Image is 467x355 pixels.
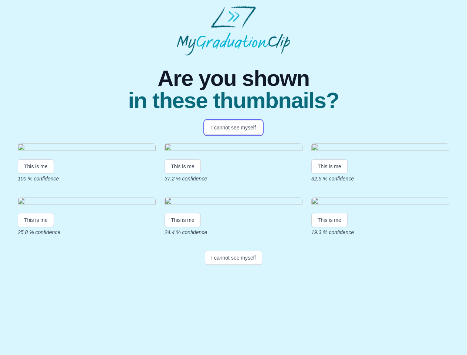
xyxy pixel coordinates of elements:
[18,143,156,153] img: a073c31739f9a4de46b2ed443a45f3a721ced07e.gif
[18,197,156,207] img: d3e8a79bf7bc098102259d904f3b16ad7a9e1b77.gif
[165,229,302,236] p: 24.4 % confidence
[165,143,302,153] img: e8756343aee85c638391a478926eac2b3b139770.gif
[311,159,348,173] button: This is me
[18,213,54,227] button: This is me
[165,175,302,182] p: 37.2 % confidence
[18,229,156,236] p: 25.8 % confidence
[177,6,291,55] img: MyGraduationClip
[311,213,348,227] button: This is me
[128,67,339,89] span: Are you shown
[18,159,54,173] button: This is me
[205,251,262,265] button: I cannot see myself
[311,197,449,207] img: 61c8bd87da087b6946f8292b2cbe8f4965797709.gif
[311,229,449,236] p: 19.3 % confidence
[311,175,449,182] p: 32.5 % confidence
[205,121,262,135] button: I cannot see myself
[311,143,449,153] img: 665ad5245350bbd318a2b60e2727eeecd2176b7e.gif
[165,197,302,207] img: fdacd584303f0ccd5b21cbf05066696a1476acdb.gif
[165,213,201,227] button: This is me
[128,89,339,112] span: in these thumbnails?
[165,159,201,173] button: This is me
[18,175,156,182] p: 100 % confidence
